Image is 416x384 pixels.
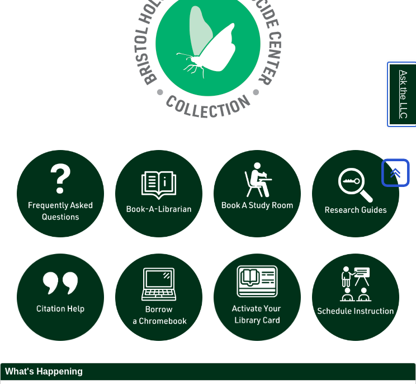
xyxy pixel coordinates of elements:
img: frequently asked questions [11,144,110,243]
img: For faculty. Schedule Library Instruction icon links to form. [306,248,405,346]
img: activate Library Card icon links to form to activate student ID into library card [208,248,306,346]
img: Research Guides icon links to research guides web page [306,144,405,243]
img: citation help icon links to citation help guide page [11,248,110,346]
h2: What's Happening [1,363,415,381]
img: book a study room icon links to book a study room web page [208,144,306,243]
a: Back to Top [377,165,413,180]
img: Borrow a chromebook icon links to the borrow a chromebook web page [110,248,208,346]
div: slideshow [11,144,405,352]
img: Book a Librarian icon links to book a librarian web page [110,144,208,243]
